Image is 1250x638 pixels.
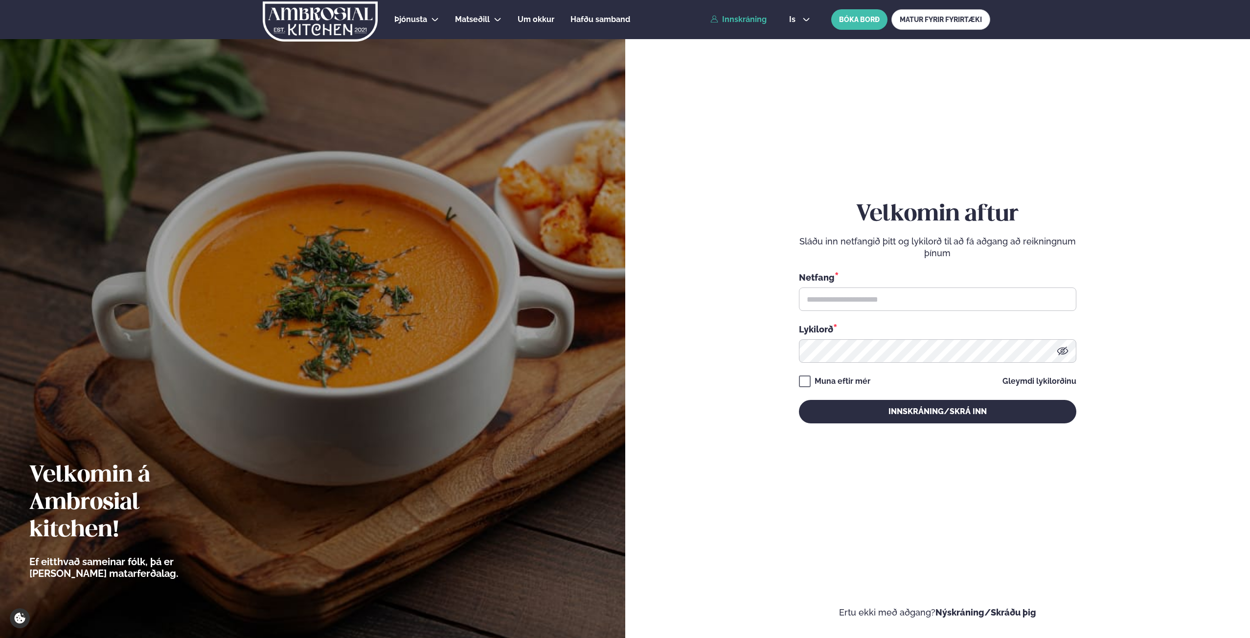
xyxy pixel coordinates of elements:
[799,400,1076,423] button: Innskráning/Skrá inn
[935,607,1036,617] a: Nýskráning/Skráðu þig
[394,14,427,25] a: Þjónusta
[262,1,379,42] img: logo
[655,607,1221,618] p: Ertu ekki með aðgang?
[799,271,1076,284] div: Netfang
[799,323,1076,335] div: Lykilorð
[710,15,767,24] a: Innskráning
[799,201,1076,228] h2: Velkomin aftur
[891,9,990,30] a: MATUR FYRIR FYRIRTÆKI
[29,462,232,544] h2: Velkomin á Ambrosial kitchen!
[570,14,630,25] a: Hafðu samband
[455,14,490,25] a: Matseðill
[799,236,1076,259] p: Sláðu inn netfangið þitt og lykilorð til að fá aðgang að reikningnum þínum
[29,556,232,579] p: Ef eitthvað sameinar fólk, þá er [PERSON_NAME] matarferðalag.
[394,15,427,24] span: Þjónusta
[831,9,887,30] button: BÓKA BORÐ
[570,15,630,24] span: Hafðu samband
[455,15,490,24] span: Matseðill
[518,14,554,25] a: Um okkur
[789,16,798,23] span: is
[781,16,818,23] button: is
[10,608,30,628] a: Cookie settings
[1002,377,1076,385] a: Gleymdi lykilorðinu
[518,15,554,24] span: Um okkur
